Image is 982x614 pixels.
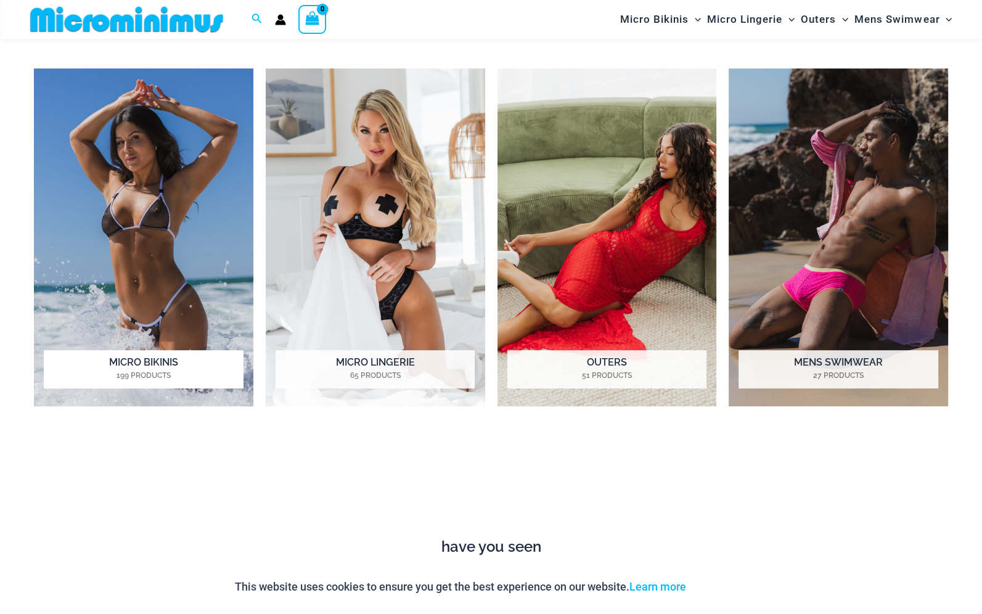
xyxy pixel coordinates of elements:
[615,2,957,37] nav: Site Navigation
[497,68,717,406] img: Outers
[617,4,704,35] a: Micro BikinisMenu ToggleMenu Toggle
[298,5,327,33] a: View Shopping Cart, empty
[276,370,475,381] mark: 65 Products
[851,4,955,35] a: Mens SwimwearMenu ToggleMenu Toggle
[782,4,795,35] span: Menu Toggle
[25,6,228,33] img: MM SHOP LOGO FLAT
[34,68,253,406] img: Micro Bikinis
[939,4,952,35] span: Menu Toggle
[729,68,948,406] a: Visit product category Mens Swimwear
[801,4,836,35] span: Outers
[729,68,948,406] img: Mens Swimwear
[497,68,717,406] a: Visit product category Outers
[34,439,948,531] iframe: TrustedSite Certified
[44,370,243,381] mark: 199 Products
[836,4,848,35] span: Menu Toggle
[266,68,485,406] a: Visit product category Micro Lingerie
[266,68,485,406] img: Micro Lingerie
[689,4,701,35] span: Menu Toggle
[252,12,263,27] a: Search icon link
[507,350,706,388] h2: Outers
[629,580,686,593] a: Learn more
[235,578,686,596] p: This website uses cookies to ensure you get the best experience on our website.
[704,4,798,35] a: Micro LingerieMenu ToggleMenu Toggle
[276,350,475,388] h2: Micro Lingerie
[34,68,253,406] a: Visit product category Micro Bikinis
[25,538,957,556] h4: have you seen
[854,4,939,35] span: Mens Swimwear
[44,350,243,388] h2: Micro Bikinis
[275,14,286,25] a: Account icon link
[620,4,689,35] span: Micro Bikinis
[695,572,748,602] button: Accept
[739,350,938,388] h2: Mens Swimwear
[507,370,706,381] mark: 51 Products
[798,4,851,35] a: OutersMenu ToggleMenu Toggle
[739,370,938,381] mark: 27 Products
[707,4,782,35] span: Micro Lingerie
